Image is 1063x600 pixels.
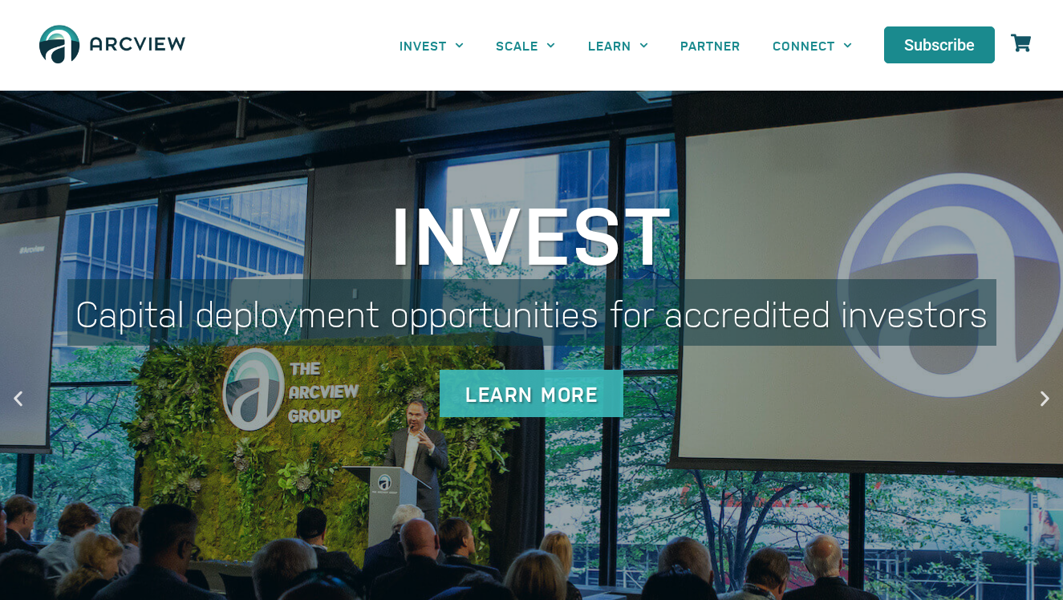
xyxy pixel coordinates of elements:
img: The Arcview Group [32,16,193,75]
span: Subscribe [904,37,975,53]
a: LEARN [572,27,664,63]
div: Learn More [440,370,623,417]
nav: Menu [383,27,868,63]
a: CONNECT [757,27,868,63]
div: Capital deployment opportunities for accredited investors [67,279,996,346]
div: Invest [67,191,996,271]
a: PARTNER [664,27,757,63]
div: Next slide [1035,388,1055,408]
a: Subscribe [884,26,995,63]
div: Previous slide [8,388,28,408]
a: INVEST [383,27,480,63]
a: SCALE [480,27,571,63]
